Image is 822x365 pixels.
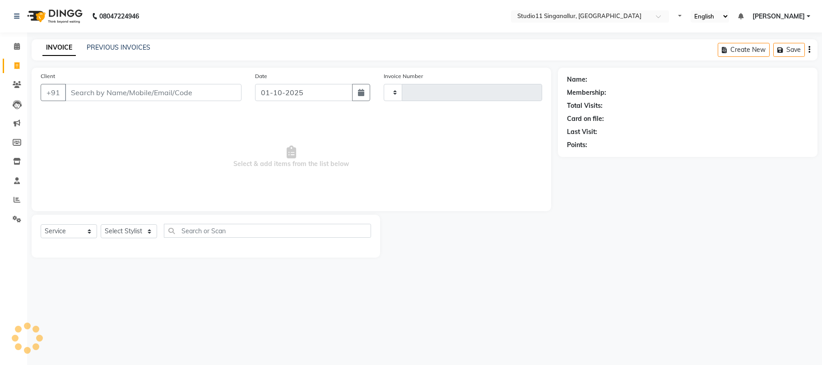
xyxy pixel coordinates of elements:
img: logo [23,4,85,29]
button: Save [773,43,805,57]
label: Client [41,72,55,80]
span: [PERSON_NAME] [752,12,805,21]
label: Invoice Number [384,72,423,80]
input: Search or Scan [164,224,371,238]
div: Name: [567,75,587,84]
input: Search by Name/Mobile/Email/Code [65,84,241,101]
a: PREVIOUS INVOICES [87,43,150,51]
a: INVOICE [42,40,76,56]
span: Select & add items from the list below [41,112,542,202]
div: Last Visit: [567,127,597,137]
div: Total Visits: [567,101,603,111]
div: Card on file: [567,114,604,124]
label: Date [255,72,267,80]
button: +91 [41,84,66,101]
div: Membership: [567,88,606,97]
div: Points: [567,140,587,150]
button: Create New [718,43,770,57]
b: 08047224946 [99,4,139,29]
